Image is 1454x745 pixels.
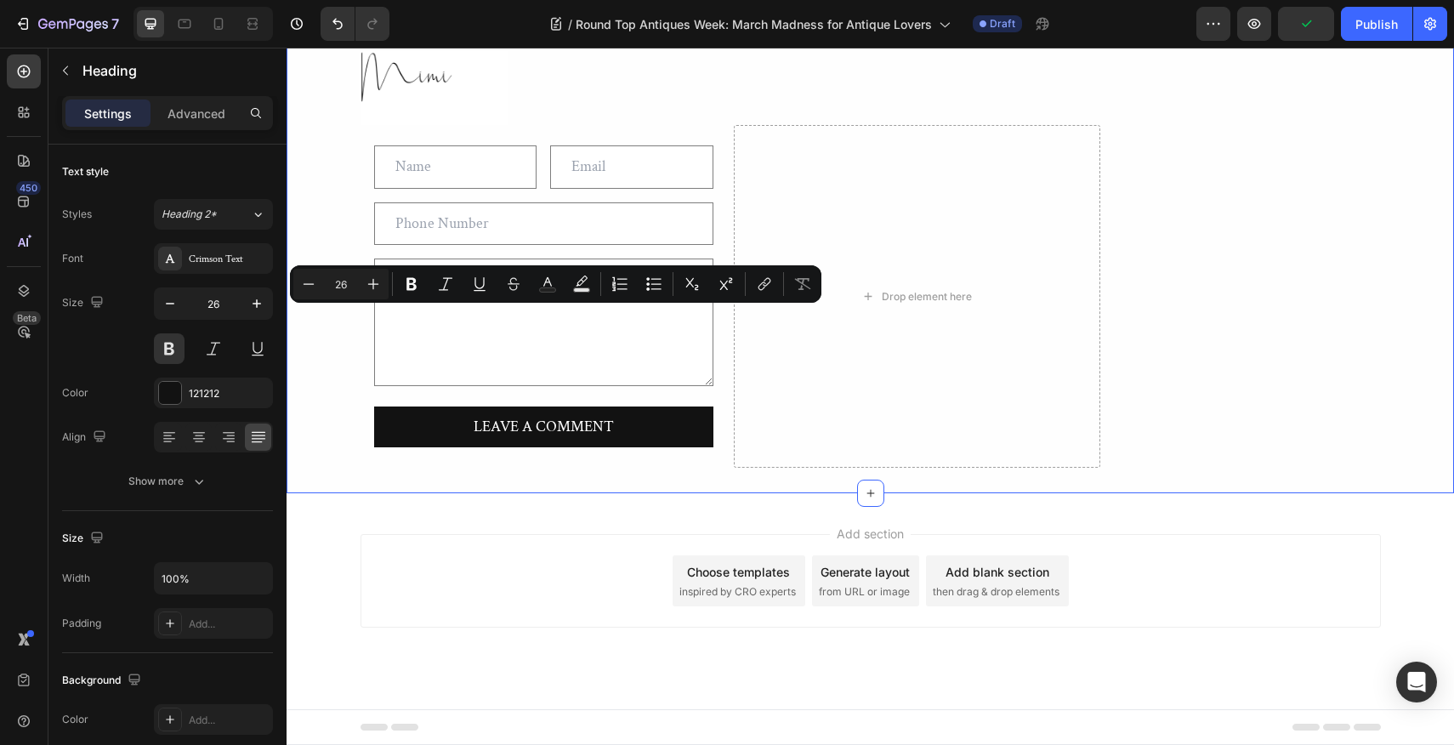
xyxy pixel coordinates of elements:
button: Show more [62,466,273,497]
div: Background [62,669,145,692]
div: 450 [16,181,41,195]
input: Auto [155,563,272,594]
div: Show more [128,473,207,490]
span: Round Top Antiques Week: March Madness for Antique Lovers [576,15,932,33]
div: Color [62,385,88,401]
p: 7 [111,14,119,34]
div: Editor contextual toolbar [290,265,821,303]
div: Drop element here [595,242,685,256]
div: Open Intercom Messenger [1396,662,1437,702]
p: Advanced [168,105,225,122]
div: Generate layout [534,515,623,533]
div: 121212 [189,386,269,401]
div: Publish [1355,15,1398,33]
div: Add blank section [659,515,763,533]
button: Publish [1341,7,1412,41]
div: Styles [62,207,92,222]
span: / [568,15,572,33]
span: Add section [543,477,624,495]
span: from URL or image [532,537,623,552]
div: Text style [62,164,109,179]
div: Add... [189,617,269,632]
div: Add... [189,713,269,728]
div: Beta [13,311,41,325]
div: Padding [62,616,101,631]
button: 7 [7,7,127,41]
div: Undo/Redo [321,7,389,41]
div: Size [62,527,107,550]
span: then drag & drop elements [646,537,773,552]
p: Settings [84,105,132,122]
span: Heading 2* [162,207,217,222]
div: Choose templates [400,515,503,533]
div: Size [62,292,107,315]
div: Color [62,712,88,727]
div: Align [62,426,110,449]
div: Crimson Text [189,252,269,267]
button: Heading 2* [154,199,273,230]
p: Heading [82,60,266,81]
span: Draft [990,16,1015,31]
div: Width [62,571,90,586]
iframe: Design area [287,48,1454,745]
span: inspired by CRO experts [393,537,509,552]
div: Font [62,251,83,266]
